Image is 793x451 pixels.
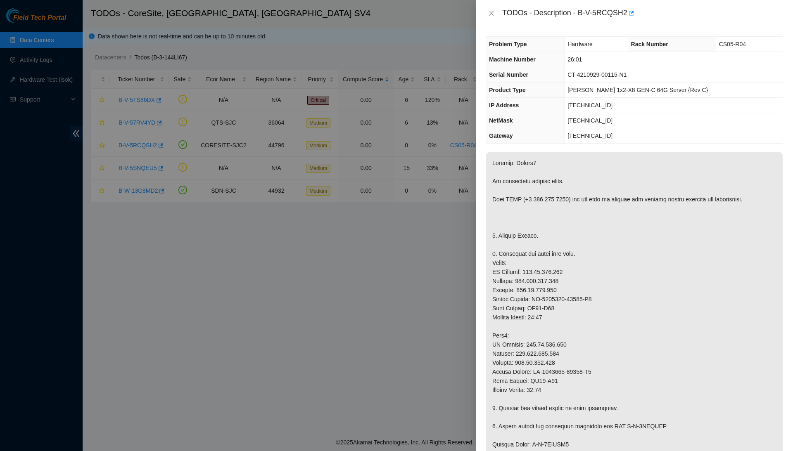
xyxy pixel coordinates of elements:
[486,9,497,17] button: Close
[489,102,519,109] span: IP Address
[489,87,525,93] span: Product Type
[489,117,513,124] span: NetMask
[567,102,613,109] span: [TECHNICAL_ID]
[631,41,668,47] span: Rack Number
[489,41,527,47] span: Problem Type
[567,87,708,93] span: [PERSON_NAME] 1x2-X8 GEN-C 64G Server {Rev C}
[719,41,746,47] span: CS05-R04
[502,7,783,20] div: TODOs - Description - B-V-5RCQSH2
[489,71,528,78] span: Serial Number
[567,117,613,124] span: [TECHNICAL_ID]
[567,41,593,47] span: Hardware
[567,132,613,139] span: [TECHNICAL_ID]
[489,56,536,63] span: Machine Number
[489,132,513,139] span: Gateway
[488,10,495,17] span: close
[567,71,627,78] span: CT-4210929-00115-N1
[567,56,582,63] span: 26:01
